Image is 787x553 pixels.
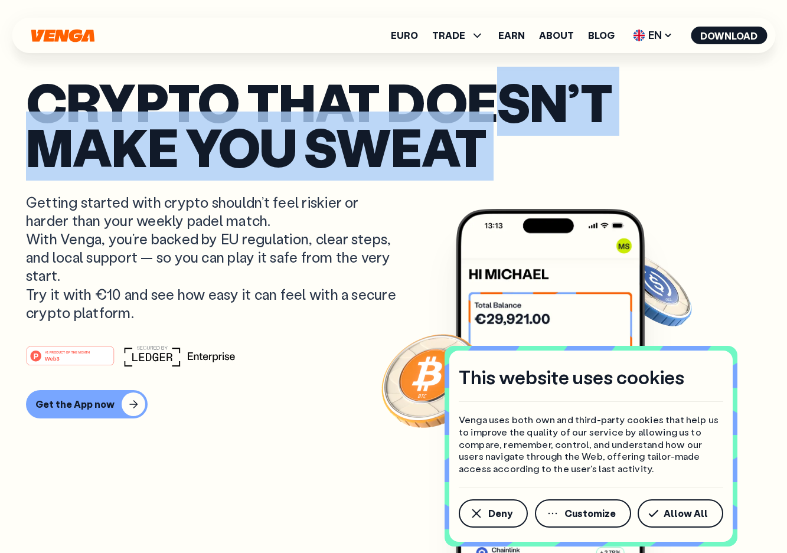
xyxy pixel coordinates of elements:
img: flag-uk [633,30,645,41]
button: Download [691,27,767,44]
div: Get the App now [35,398,115,410]
tspan: Web3 [45,355,60,362]
span: Customize [564,509,616,518]
p: Crypto that doesn’t make you sweat [26,79,761,169]
button: Customize [535,499,631,528]
span: Deny [488,509,512,518]
h4: This website uses cookies [459,365,684,390]
a: Earn [498,31,525,40]
button: Allow All [638,499,723,528]
a: Blog [588,31,615,40]
span: EN [629,26,677,45]
svg: Home [30,29,96,42]
p: Getting started with crypto shouldn’t feel riskier or harder than your weekly padel match. With V... [26,193,399,322]
img: Bitcoin [379,327,485,433]
a: Get the App now [26,390,761,418]
span: TRADE [432,31,465,40]
button: Deny [459,499,528,528]
p: Venga uses both own and third-party cookies that help us to improve the quality of our service by... [459,414,723,475]
img: USDC coin [609,247,694,332]
a: #1 PRODUCT OF THE MONTHWeb3 [26,353,115,368]
tspan: #1 PRODUCT OF THE MONTH [45,351,90,354]
button: Get the App now [26,390,148,418]
a: Euro [391,31,418,40]
span: Allow All [664,509,708,518]
span: TRADE [432,28,484,42]
a: About [539,31,574,40]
